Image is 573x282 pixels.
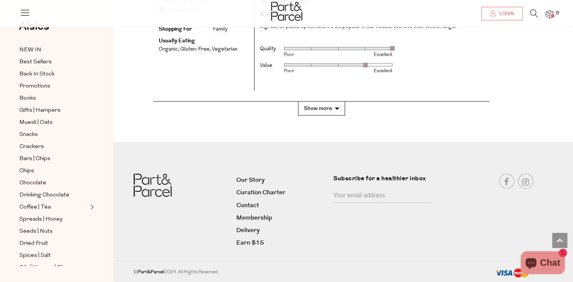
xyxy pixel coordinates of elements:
span: Seeds | Nuts [19,227,53,236]
a: NEW IN [19,45,88,55]
span: Muesli | Oats [19,118,53,127]
li: Vegetarian [212,46,237,52]
div: Family [213,25,228,34]
a: Aisles [19,21,49,40]
li: Organic [159,46,180,52]
div: © 2024. All Rights Reserved. [134,268,443,276]
img: payment-methods.png [495,268,529,278]
table: Product attributes ratings [260,42,392,75]
a: Coffee | Tea [19,203,88,212]
div: Shopping For [159,25,212,33]
a: Best Sellers [19,57,88,67]
a: Membership [236,213,328,223]
a: Promotions [19,82,88,91]
span: Bars | Chips [19,155,50,164]
inbox-online-store-chat: Shopify online store chat [518,251,567,276]
a: Snacks [19,130,88,139]
span: Spices | Salt [19,251,51,260]
a: Bars | Chips [19,154,88,164]
span: 0 [554,10,561,17]
span: Oils | Vinegar | Ghee [19,263,71,273]
a: Chocolate [19,178,88,188]
button: Expand/Collapse Coffee | Tea [89,203,94,212]
a: Curation Charter [236,187,328,198]
div: Excellent [338,69,392,73]
a: Delivery [236,225,328,236]
button: Show more [298,102,345,116]
a: Back In Stock [19,70,88,79]
b: Part&Parcel [138,269,164,275]
span: Dried Fruit [19,239,48,248]
a: Login [481,7,523,20]
input: Your email address [333,189,431,203]
div: Poor [284,53,338,57]
span: Back In Stock [19,70,55,79]
a: Contact [236,200,328,211]
span: Chips [19,167,34,176]
a: Books [19,94,88,103]
a: Spreads | Honey [19,215,88,224]
span: Drinking Chocolate [19,191,69,200]
div: Poor [284,69,338,73]
a: Dried Fruit [19,239,88,248]
th: Value [260,58,284,74]
img: Part&Parcel [134,174,172,197]
span: NEW IN [19,46,41,55]
a: Oils | Vinegar | Ghee [19,263,88,273]
img: Part&Parcel [271,2,302,21]
a: Earn $15 [236,238,328,248]
a: Drinking Chocolate [19,191,88,200]
div: Excellent [338,53,392,57]
span: Best Sellers [19,58,52,67]
span: Spreads | Honey [19,215,62,224]
a: Muesli | Oats [19,118,88,127]
a: Crackers [19,142,88,152]
span: Login [497,11,514,17]
span: Chocolate [19,179,46,188]
a: Chips [19,166,88,176]
span: Snacks [19,130,38,139]
li: Gluten-Free [180,46,212,52]
a: Seeds | Nuts [19,227,88,236]
a: 0 [546,10,553,18]
span: Coffee | Tea [19,203,51,212]
span: Crackers [19,143,44,152]
div: Usually Eating [159,37,212,45]
a: Spices | Salt [19,251,88,260]
th: Quality [260,42,284,58]
a: Our Story [236,175,328,185]
span: Gifts | Hampers [19,106,61,115]
span: Books [19,94,36,103]
span: Promotions [19,82,50,91]
a: Gifts | Hampers [19,106,88,115]
label: Subscribe for a healthier inbox [333,174,436,189]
